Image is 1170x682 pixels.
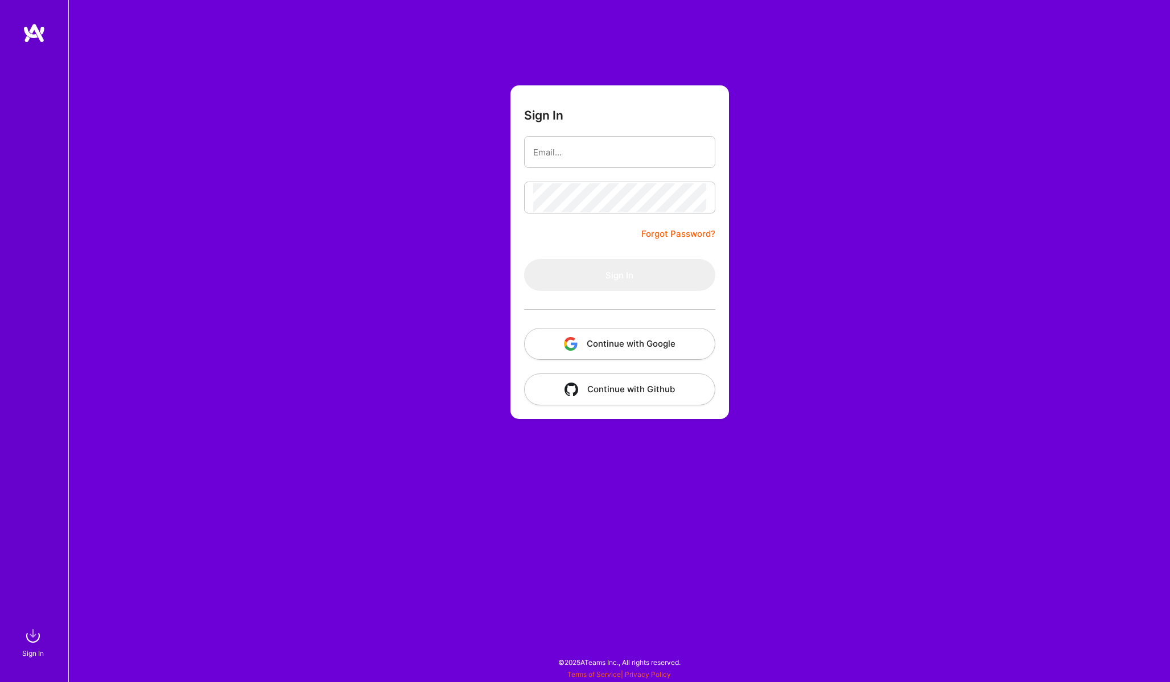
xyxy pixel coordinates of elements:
a: Forgot Password? [641,227,715,241]
div: Sign In [22,647,44,659]
div: © 2025 ATeams Inc., All rights reserved. [68,648,1170,676]
button: Continue with Github [524,373,715,405]
input: Email... [533,138,706,167]
img: icon [565,383,578,396]
img: logo [23,23,46,43]
button: Continue with Google [524,328,715,360]
button: Sign In [524,259,715,291]
img: icon [564,337,578,351]
a: Terms of Service [567,670,621,679]
a: Privacy Policy [625,670,671,679]
a: sign inSign In [24,625,44,659]
img: sign in [22,625,44,647]
h3: Sign In [524,108,563,122]
span: | [567,670,671,679]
